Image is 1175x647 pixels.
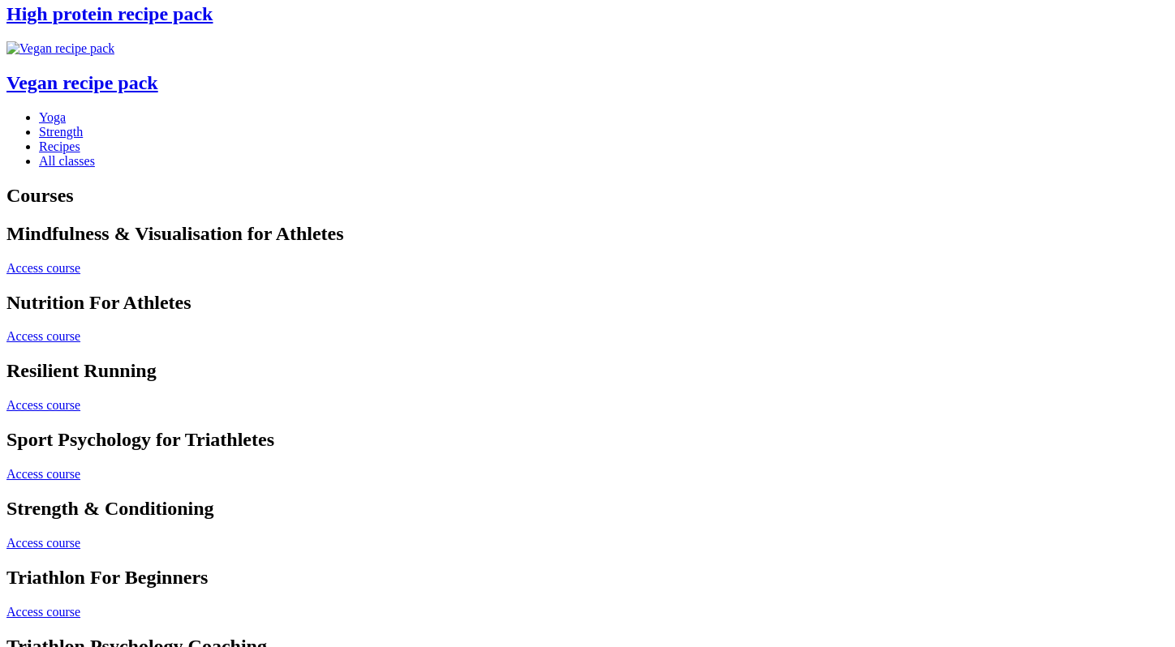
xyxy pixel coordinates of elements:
[6,3,213,24] a: High protein recipe pack
[6,567,1169,589] h2: Triathlon For Beginners
[6,467,80,481] a: Access course
[6,605,80,619] a: Access course
[39,125,83,139] a: Strength
[6,429,1169,451] h2: Sport Psychology for Triathletes
[6,329,80,343] a: Access course
[6,536,80,550] a: Access course
[6,185,1169,207] h2: Courses
[6,41,114,56] img: Vegan recipe pack
[6,292,1169,314] h2: Nutrition For Athletes
[39,110,66,124] a: Yoga
[6,398,80,412] a: Access course
[6,223,1169,245] h2: Mindfulness & Visualisation for Athletes
[6,72,158,93] a: Vegan recipe pack
[6,498,1169,520] h2: Strength & Conditioning
[6,41,1169,56] a: Vegan recipe pack
[39,139,80,153] a: Recipes
[6,360,1169,382] h2: Resilient Running
[6,261,80,275] a: Access course
[39,154,95,168] a: All classes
